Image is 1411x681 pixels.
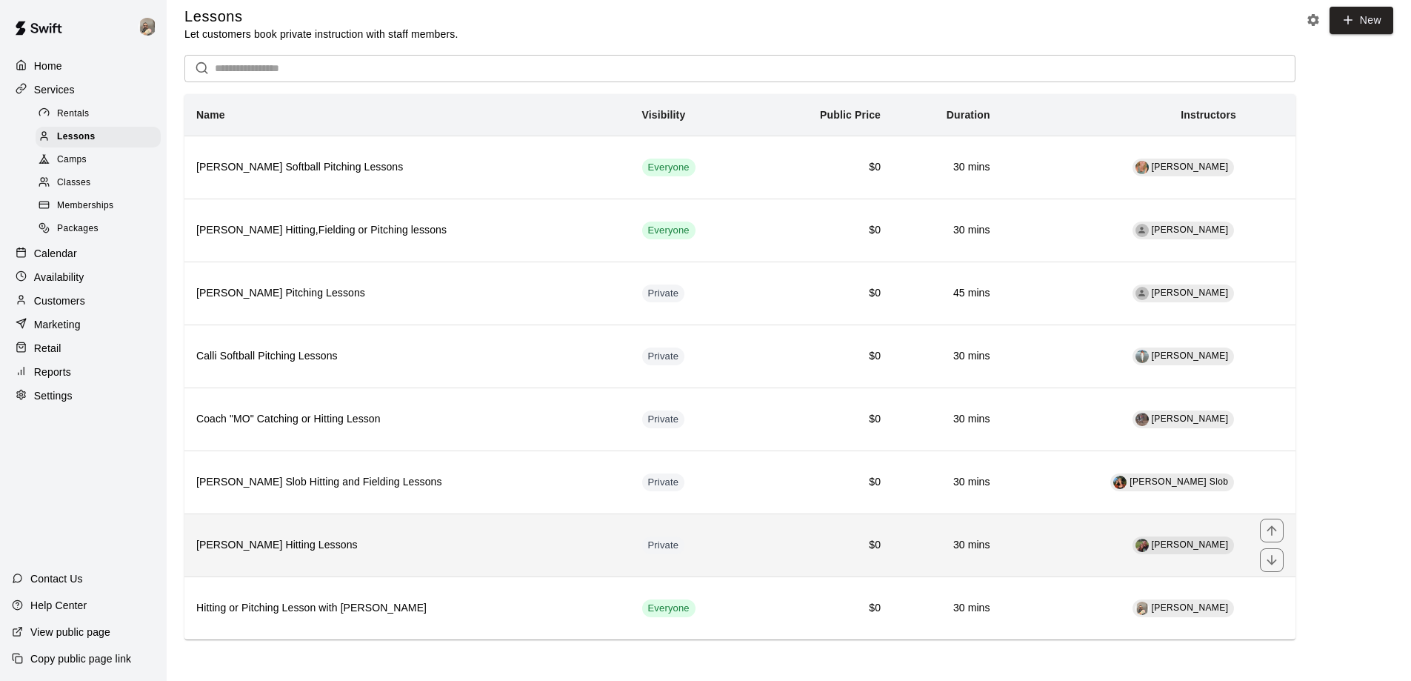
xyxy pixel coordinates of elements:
[34,317,81,332] p: Marketing
[642,287,685,301] span: Private
[36,196,161,216] div: Memberships
[57,153,87,167] span: Camps
[196,600,618,617] h6: Hitting or Pitching Lesson with [PERSON_NAME]
[34,246,77,261] p: Calendar
[196,222,618,239] h6: [PERSON_NAME] Hitting,Fielding or Pitching lessons
[1152,539,1229,550] span: [PERSON_NAME]
[34,270,84,285] p: Availability
[196,109,225,121] b: Name
[1330,7,1393,34] a: New
[1135,539,1149,552] img: Walt Holley
[1130,476,1228,487] span: [PERSON_NAME] Slob
[642,109,686,121] b: Visibility
[184,94,1295,640] table: simple table
[196,159,618,176] h6: [PERSON_NAME] Softball Pitching Lessons
[642,602,696,616] span: Everyone
[767,411,881,428] h6: $0
[904,159,990,176] h6: 30 mins
[642,476,685,490] span: Private
[36,150,161,170] div: Camps
[139,18,156,36] img: Jeramy Donelson
[36,104,161,124] div: Rentals
[196,285,618,302] h6: [PERSON_NAME] Pitching Lessons
[12,55,155,77] a: Home
[36,102,167,125] a: Rentals
[642,161,696,175] span: Everyone
[12,242,155,265] div: Calendar
[30,571,83,586] p: Contact Us
[642,348,685,365] div: This service is hidden, and can only be accessed via a direct link
[34,59,62,73] p: Home
[1113,476,1127,489] img: Rebekkah Slob
[767,537,881,554] h6: $0
[904,348,990,365] h6: 30 mins
[642,539,685,553] span: Private
[12,385,155,407] a: Settings
[36,127,161,147] div: Lessons
[1152,351,1229,361] span: [PERSON_NAME]
[767,222,881,239] h6: $0
[642,159,696,176] div: This service is visible to all of your customers
[904,600,990,617] h6: 30 mins
[904,222,990,239] h6: 30 mins
[12,313,155,336] a: Marketing
[767,474,881,491] h6: $0
[1152,288,1229,298] span: [PERSON_NAME]
[1135,602,1149,615] img: Jeramy Donelson
[1135,161,1149,174] img: Amber Curry
[1152,225,1229,235] span: [PERSON_NAME]
[947,109,990,121] b: Duration
[184,7,458,27] h5: Lessons
[57,222,99,236] span: Packages
[196,348,618,365] h6: Calli Softball Pitching Lessons
[767,159,881,176] h6: $0
[642,474,685,491] div: This service is hidden, and can only be accessed via a direct link
[36,172,167,195] a: Classes
[12,361,155,383] a: Reports
[1152,162,1229,172] span: [PERSON_NAME]
[12,290,155,312] a: Customers
[904,285,990,302] h6: 45 mins
[57,107,90,122] span: Rentals
[642,350,685,364] span: Private
[36,173,161,193] div: Classes
[34,365,71,379] p: Reports
[12,266,155,288] a: Availability
[36,195,167,218] a: Memberships
[642,285,685,302] div: This service is hidden, and can only be accessed via a direct link
[1152,413,1229,424] span: [PERSON_NAME]
[1135,413,1149,426] img: Morgan Wilhelm
[904,474,990,491] h6: 30 mins
[1135,350,1149,363] img: Calli Bauer
[36,125,167,148] a: Lessons
[1181,109,1236,121] b: Instructors
[30,598,87,613] p: Help Center
[34,341,61,356] p: Retail
[12,79,155,101] a: Services
[196,411,618,428] h6: Coach "MO" Catching or Hitting Lesson
[642,537,685,554] div: This service is hidden, and can only be accessed via a direct link
[767,285,881,302] h6: $0
[1152,602,1229,613] span: [PERSON_NAME]
[30,625,110,640] p: View public page
[30,651,131,666] p: Copy public page link
[36,218,167,241] a: Packages
[34,293,85,308] p: Customers
[12,337,155,359] div: Retail
[57,199,113,213] span: Memberships
[1260,519,1284,542] button: move item up
[642,222,696,239] div: This service is visible to all of your customers
[136,12,167,41] div: Jeramy Donelson
[904,537,990,554] h6: 30 mins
